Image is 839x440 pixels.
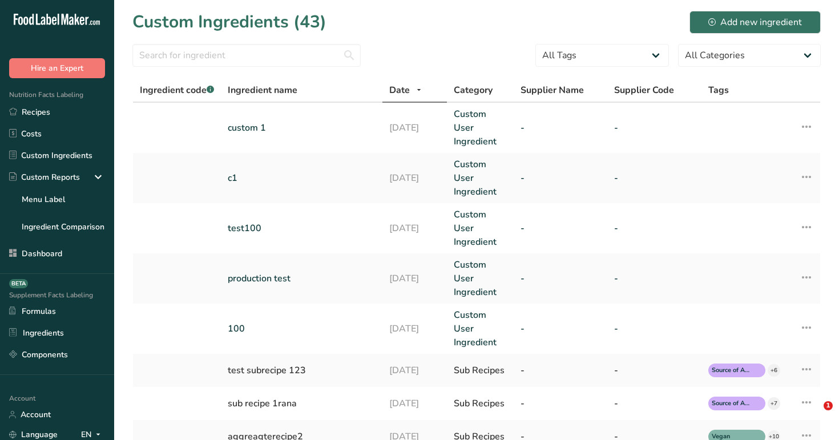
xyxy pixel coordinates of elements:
div: Add new ingredient [708,15,802,29]
a: - [614,221,695,235]
span: Tags [708,83,729,97]
div: Sub Recipes [454,364,507,377]
span: Source of Antioxidants [712,399,752,409]
span: Ingredient name [228,83,297,97]
a: - [521,221,601,235]
div: Sub Recipes [454,397,507,410]
h1: Custom Ingredients (43) [132,9,326,35]
div: sub recipe 1rana [228,397,376,410]
span: Supplier Code [614,83,674,97]
div: - [521,364,601,377]
a: [DATE] [389,221,440,235]
a: - [614,121,695,135]
a: 100 [228,322,376,336]
a: - [614,322,695,336]
input: Search for ingredient [132,44,361,67]
a: - [521,121,601,135]
div: - [614,397,695,410]
a: - [521,322,601,336]
div: [DATE] [389,397,440,410]
a: - [521,171,601,185]
div: test subrecipe 123 [228,364,376,377]
a: [DATE] [389,272,440,285]
span: Ingredient code [140,84,214,96]
a: custom 1 [228,121,376,135]
span: Supplier Name [521,83,584,97]
a: - [521,272,601,285]
iframe: Intercom live chat [800,401,828,429]
a: [DATE] [389,171,440,185]
button: Add new ingredient [689,11,821,34]
a: - [614,171,695,185]
span: Category [454,83,493,97]
a: - [614,272,695,285]
a: test100 [228,221,376,235]
a: [DATE] [389,121,440,135]
a: Custom User Ingredient [454,158,507,199]
span: 1 [824,401,833,410]
span: Source of Antioxidants [712,366,752,376]
div: - [614,364,695,377]
span: Date [389,83,410,97]
div: BETA [9,279,28,288]
button: Hire an Expert [9,58,105,78]
div: Custom Reports [9,171,80,183]
a: Custom User Ingredient [454,107,507,148]
a: Custom User Ingredient [454,258,507,299]
a: Custom User Ingredient [454,208,507,249]
a: c1 [228,171,376,185]
div: +7 [768,397,780,410]
a: [DATE] [389,322,440,336]
div: +6 [768,364,780,377]
a: Custom User Ingredient [454,308,507,349]
div: [DATE] [389,364,440,377]
a: production test [228,272,376,285]
div: - [521,397,601,410]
